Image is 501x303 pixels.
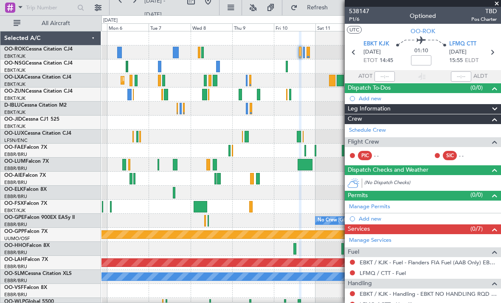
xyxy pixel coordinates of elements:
a: OO-LUMFalcon 7X [4,159,49,164]
a: EBBR/BRU [4,165,27,172]
div: - - [374,152,393,159]
span: Refresh [299,5,335,11]
span: ELDT [465,57,478,65]
span: All Aircraft [22,20,90,26]
a: EBBR/BRU [4,151,27,158]
div: Optioned [410,11,436,20]
span: OO-NSG [4,61,25,66]
span: [DATE] [363,48,381,57]
span: Dispatch To-Dos [348,83,391,93]
span: OO-GPP [4,229,24,234]
a: D-IBLUCessna Citation M2 [4,103,67,108]
span: OO-ROK [411,27,435,36]
a: EBKT/KJK [4,123,25,130]
button: All Aircraft [9,17,92,30]
span: Pos Charter [471,16,497,23]
a: Manage Permits [349,203,390,211]
div: Add new [359,215,497,222]
span: 14:45 [380,57,393,65]
span: Flight Crew [348,137,379,147]
div: PIC [358,151,372,160]
a: EBKT / KJK - Handling - EBKT NO HANDLING RQD FOR CJ [360,290,497,297]
span: (0/7) [470,224,483,233]
span: Leg Information [348,104,391,114]
div: Add new [359,95,497,102]
span: 01:10 [414,47,428,55]
span: OO-LAH [4,257,25,262]
span: [DATE] [449,48,467,57]
span: OO-LXA [4,75,24,80]
a: OO-ELKFalcon 8X [4,187,47,192]
span: OO-JID [4,117,22,122]
div: SIC [443,151,457,160]
a: OO-SLMCessna Citation XLS [4,271,72,276]
span: 538147 [349,7,369,16]
span: ETOT [363,57,377,65]
div: Fri 10 [274,23,315,31]
button: Refresh [287,1,338,14]
a: EBKT/KJK [4,109,25,116]
span: Dispatch Checks and Weather [348,165,428,175]
span: Permits [348,191,368,201]
span: OO-FSX [4,201,24,206]
span: OO-GPE [4,215,24,220]
span: ATOT [358,72,372,81]
a: EBBR/BRU [4,179,27,186]
span: OO-AIE [4,173,23,178]
span: OO-HHO [4,243,26,248]
a: OO-GPEFalcon 900EX EASy II [4,215,75,220]
div: Planned Maint Kortrijk-[GEOGRAPHIC_DATA] [123,74,222,87]
div: No Crew [GEOGRAPHIC_DATA] ([GEOGRAPHIC_DATA] National) [318,214,460,227]
a: Manage Services [349,236,391,245]
span: OO-LUM [4,159,25,164]
span: 15:55 [449,57,463,65]
span: OO-ROK [4,47,25,52]
span: ALDT [473,72,487,81]
span: TBD [471,7,497,16]
div: Wed 8 [191,23,232,31]
a: OO-AIEFalcon 7X [4,173,46,178]
a: EBBR/BRU [4,221,27,228]
span: OO-ZUN [4,89,25,94]
a: EBKT / KJK - Fuel - Flanders FIA Fuel (AAB Only) EBKT / KJK [360,259,497,266]
button: UTC [347,26,362,34]
a: EBKT/KJK [4,95,25,102]
a: Schedule Crew [349,126,386,135]
span: OO-ELK [4,187,23,192]
a: LFSN/ENC [4,137,28,144]
a: EBKT/KJK [4,53,25,59]
a: EBBR/BRU [4,292,27,298]
a: EBBR/BRU [4,249,27,256]
span: OO-VSF [4,285,24,290]
a: OO-ROKCessna Citation CJ4 [4,47,73,52]
span: D-IBLU [4,103,21,108]
span: Fuel [348,247,359,257]
div: Sat 11 [315,23,357,31]
span: Services [348,224,370,234]
span: OO-SLM [4,271,25,276]
span: Crew [348,114,362,124]
div: Thu 9 [232,23,274,31]
a: EBKT/KJK [4,207,25,214]
span: OO-FAE [4,145,24,150]
input: Trip Number [26,1,75,14]
a: OO-VSFFalcon 8X [4,285,47,290]
a: OO-LAHFalcon 7X [4,257,48,262]
div: Tue 7 [149,23,190,31]
span: OO-LUX [4,131,24,136]
a: LFMQ / CTT - Fuel [360,269,406,277]
a: OO-JIDCessna CJ1 525 [4,117,59,122]
a: UUMO/OSF [4,235,30,242]
div: (No Dispatch Checks) [364,179,501,188]
a: EBKT/KJK [4,67,25,74]
a: OO-GPPFalcon 7X [4,229,48,234]
a: OO-ZUNCessna Citation CJ4 [4,89,73,94]
span: Handling [348,279,372,289]
a: OO-LUXCessna Citation CJ4 [4,131,71,136]
a: EBBR/BRU [4,193,27,200]
a: EBBR/BRU [4,263,27,270]
div: [DATE] [103,17,118,24]
span: (0/0) [470,190,483,199]
span: EBKT KJK [363,40,389,48]
div: Mon 6 [107,23,149,31]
